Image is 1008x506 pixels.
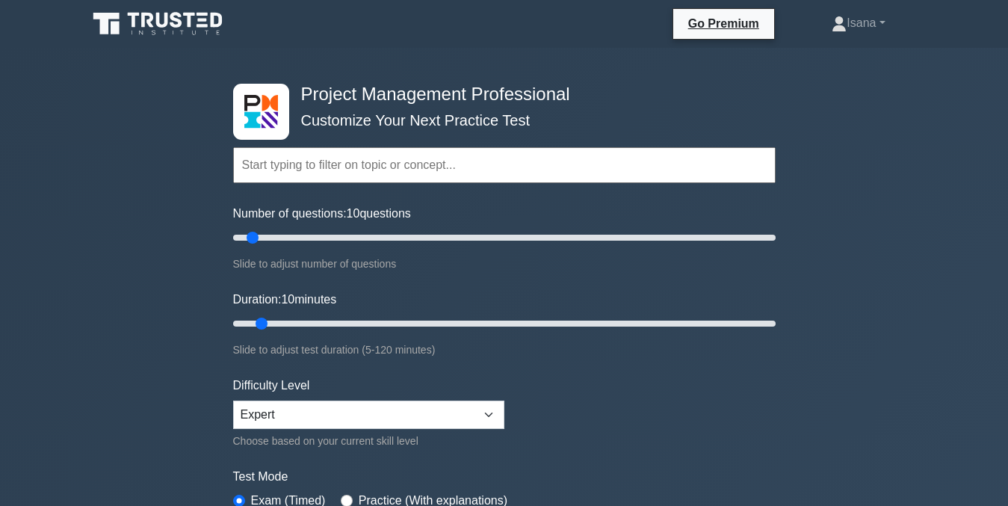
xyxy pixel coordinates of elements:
[347,207,360,220] span: 10
[679,14,768,33] a: Go Premium
[233,255,776,273] div: Slide to adjust number of questions
[281,293,294,306] span: 10
[295,84,702,105] h4: Project Management Professional
[796,8,921,38] a: Isana
[233,291,337,309] label: Duration: minutes
[233,377,310,395] label: Difficulty Level
[233,147,776,183] input: Start typing to filter on topic or concept...
[233,468,776,486] label: Test Mode
[233,205,411,223] label: Number of questions: questions
[233,341,776,359] div: Slide to adjust test duration (5-120 minutes)
[233,432,504,450] div: Choose based on your current skill level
